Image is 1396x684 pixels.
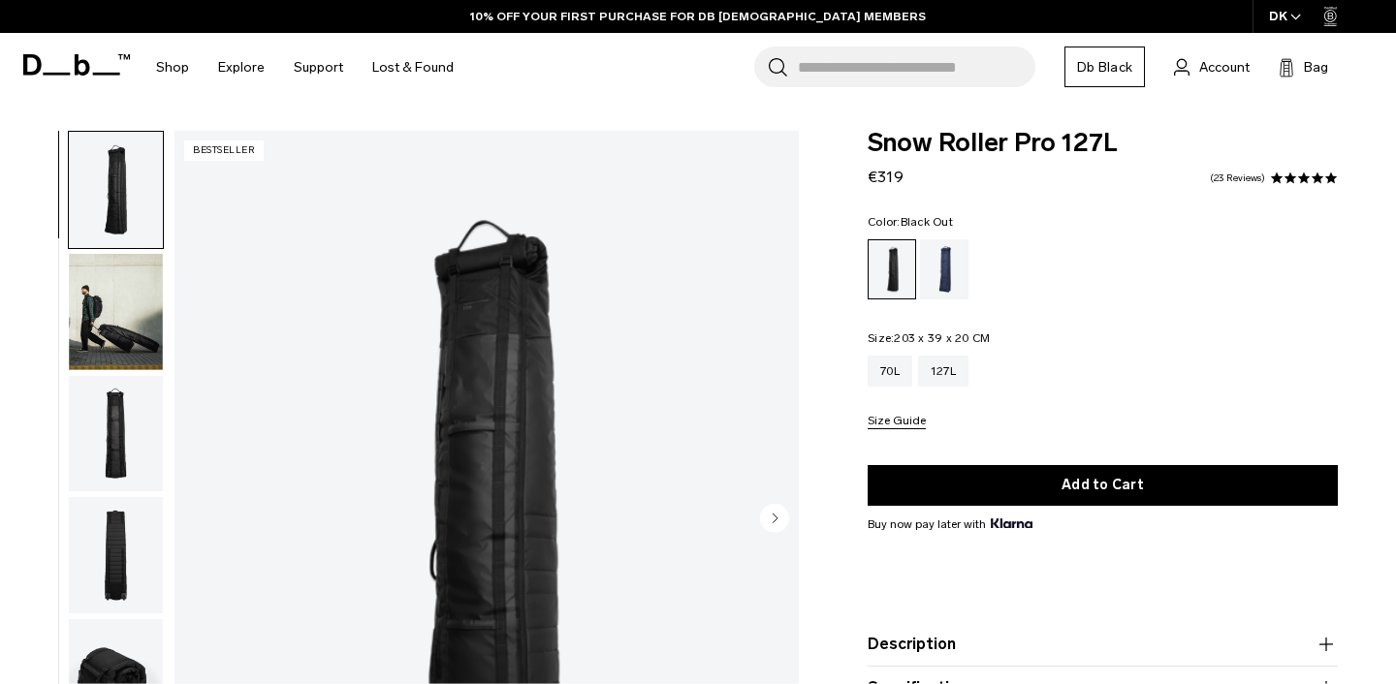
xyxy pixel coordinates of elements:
button: Snow_roller_pro_black_out_new_db9.png [68,375,164,493]
span: Snow Roller Pro 127L [868,131,1338,156]
p: Bestseller [184,140,264,161]
img: Snow_roller_pro_black_out_new_db9.png [69,376,163,492]
a: 10% OFF YOUR FIRST PURCHASE FOR DB [DEMOGRAPHIC_DATA] MEMBERS [470,8,926,25]
button: Snow_roller_pro_black_out_new_db1.png [68,131,164,249]
legend: Size: [868,332,990,344]
a: Blue Hour [920,239,968,299]
img: {"height" => 20, "alt" => "Klarna"} [991,518,1032,528]
button: Add to Cart [868,465,1338,506]
button: Description [868,633,1338,656]
img: Snow_roller_pro_black_out_new_db10.png [69,254,163,370]
a: Lost & Found [372,33,454,102]
button: Bag [1279,55,1328,78]
span: Black Out [901,215,953,229]
a: Black Out [868,239,916,299]
img: Snow_roller_pro_black_out_new_db8.png [69,497,163,613]
button: Snow_roller_pro_black_out_new_db8.png [68,496,164,614]
a: 23 reviews [1210,173,1265,183]
a: Db Black [1064,47,1145,87]
a: Account [1174,55,1250,78]
button: Snow_roller_pro_black_out_new_db10.png [68,253,164,371]
a: Explore [218,33,265,102]
a: Support [294,33,343,102]
span: €319 [868,168,904,186]
a: 70L [868,356,912,387]
button: Size Guide [868,415,926,429]
img: Snow_roller_pro_black_out_new_db1.png [69,132,163,248]
button: Next slide [760,504,789,537]
a: 127L [918,356,968,387]
nav: Main Navigation [142,33,468,102]
span: Buy now pay later with [868,515,1032,533]
span: 203 x 39 x 20 CM [894,331,990,345]
a: Shop [156,33,189,102]
span: Bag [1304,57,1328,78]
span: Account [1199,57,1250,78]
legend: Color: [868,216,953,228]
